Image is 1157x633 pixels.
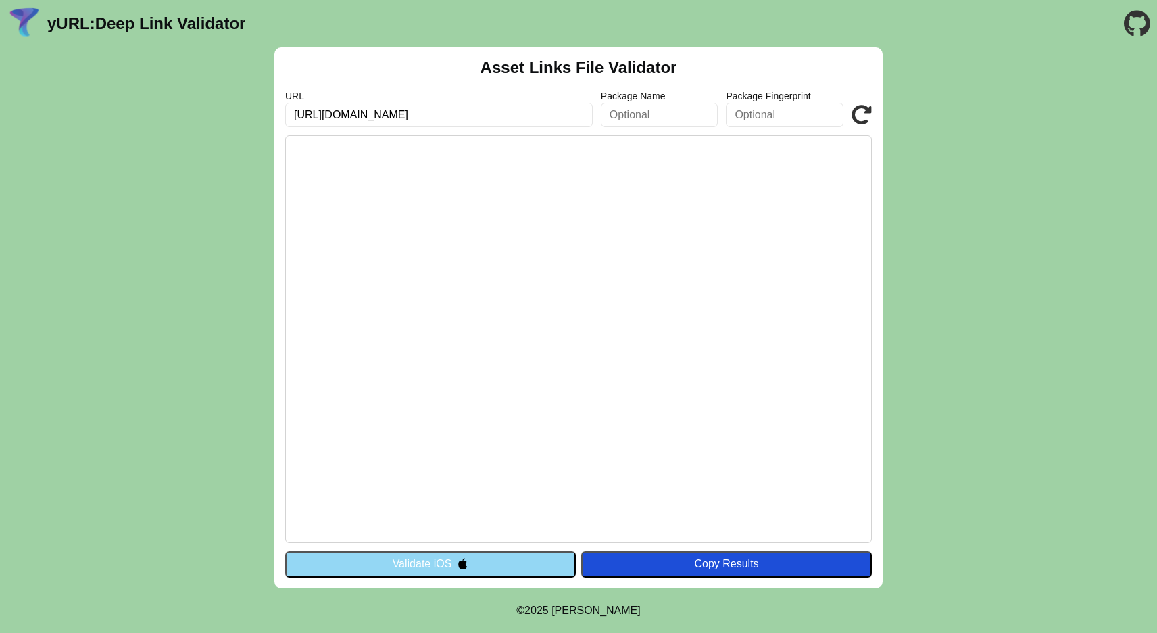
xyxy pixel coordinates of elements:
[481,58,677,77] h2: Asset Links File Validator
[726,103,843,127] input: Optional
[516,588,640,633] footer: ©
[601,103,718,127] input: Optional
[285,551,576,577] button: Validate iOS
[588,558,865,570] div: Copy Results
[7,6,42,41] img: yURL Logo
[285,103,593,127] input: Required
[726,91,843,101] label: Package Fingerprint
[457,558,468,569] img: appleIcon.svg
[581,551,872,577] button: Copy Results
[601,91,718,101] label: Package Name
[551,605,641,616] a: Michael Ibragimchayev's Personal Site
[524,605,549,616] span: 2025
[47,14,245,33] a: yURL:Deep Link Validator
[285,91,593,101] label: URL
